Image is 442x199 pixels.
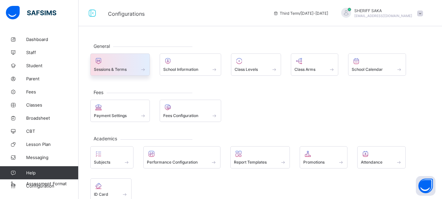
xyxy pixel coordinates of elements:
div: Subjects [90,146,133,169]
span: Report Templates [234,160,267,165]
span: Subjects [94,160,110,165]
button: Open asap [416,176,435,196]
div: Performance Configuration [143,146,221,169]
span: Student [26,63,79,68]
span: session/term information [273,11,328,16]
span: Broadsheet [26,115,79,121]
span: Parent [26,76,79,81]
span: Class Arms [294,67,315,72]
span: Class Levels [235,67,258,72]
div: School Information [160,53,221,76]
div: Promotions [300,146,348,169]
span: Academics [90,136,120,141]
img: safsims [6,6,56,20]
div: SHERIFFSAKA [335,8,426,19]
span: School Calendar [352,67,383,72]
span: ID Card [94,192,108,197]
div: Attendance [357,146,406,169]
span: Fees [26,89,79,94]
span: Configuration [26,183,78,189]
span: Performance Configuration [147,160,198,165]
span: Staff [26,50,79,55]
span: [EMAIL_ADDRESS][DOMAIN_NAME] [354,14,412,18]
div: Report Templates [230,146,290,169]
span: General [90,43,113,49]
div: Class Arms [291,53,339,76]
span: Sessions & Terms [94,67,127,72]
span: Configurations [108,10,145,17]
div: Class Levels [231,53,281,76]
span: Fees [90,90,107,95]
span: Dashboard [26,37,79,42]
span: Fees Configuration [163,113,198,118]
div: Sessions & Terms [90,53,150,76]
span: Help [26,170,78,175]
span: Lesson Plan [26,142,79,147]
span: School Information [163,67,198,72]
span: Promotions [303,160,325,165]
span: Messaging [26,155,79,160]
div: School Calendar [348,53,406,76]
span: Attendance [361,160,382,165]
span: Classes [26,102,79,108]
div: Fees Configuration [160,100,221,122]
span: SHERIFF SAKA [354,8,412,13]
div: Payment Settings [90,100,150,122]
span: CBT [26,129,79,134]
span: Payment Settings [94,113,127,118]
